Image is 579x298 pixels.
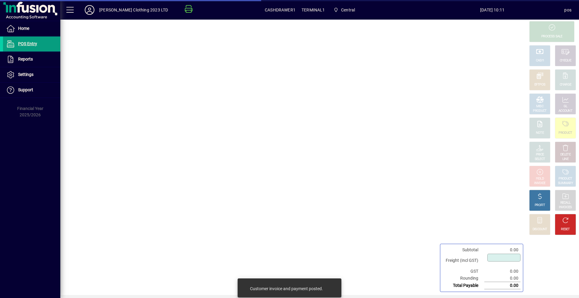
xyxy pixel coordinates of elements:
div: GL [564,104,568,109]
span: Settings [18,72,33,77]
td: Total Payable [443,282,484,289]
div: CASH [536,58,544,63]
div: INVOICE [534,181,545,186]
div: INVOICES [559,205,572,210]
a: Reports [3,52,60,67]
div: DELETE [560,152,571,157]
div: SUMMARY [558,181,573,186]
div: SELECT [535,157,545,162]
div: PROFIT [535,203,545,208]
a: Home [3,21,60,36]
td: Rounding [443,275,484,282]
td: 0.00 [484,282,520,289]
div: CHEQUE [560,58,571,63]
div: [PERSON_NAME] Clothing 2023 LTD [99,5,168,15]
span: TERMINAL1 [302,5,325,15]
div: PRICE [536,152,544,157]
div: PRODUCT [558,177,572,181]
div: Customer invoice and payment posted. [250,286,323,292]
div: MISC [536,104,543,109]
span: Central [331,5,358,15]
div: pos [564,5,571,15]
div: PRODUCT [558,131,572,135]
a: Support [3,83,60,98]
div: DISCOUNT [533,227,547,232]
td: Subtotal [443,246,484,253]
span: POS Entry [18,41,37,46]
span: [DATE] 10:11 [420,5,565,15]
td: GST [443,268,484,275]
td: 0.00 [484,246,520,253]
div: NOTE [536,131,544,135]
td: 0.00 [484,268,520,275]
div: PROCESS SALE [541,34,562,39]
div: ACCOUNT [558,109,572,113]
div: HOLD [536,177,544,181]
div: LINE [562,157,568,162]
a: Settings [3,67,60,82]
span: Central [341,5,355,15]
div: RECALL [560,201,571,205]
span: CASHDRAWER1 [265,5,296,15]
td: Freight (Incl GST) [443,253,484,268]
span: Reports [18,57,33,61]
button: Profile [80,5,99,15]
div: PRODUCT [533,109,546,113]
span: Support [18,87,33,92]
div: CHARGE [560,83,571,87]
div: EFTPOS [534,83,546,87]
td: 0.00 [484,275,520,282]
span: Home [18,26,29,31]
div: RESET [561,227,570,232]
